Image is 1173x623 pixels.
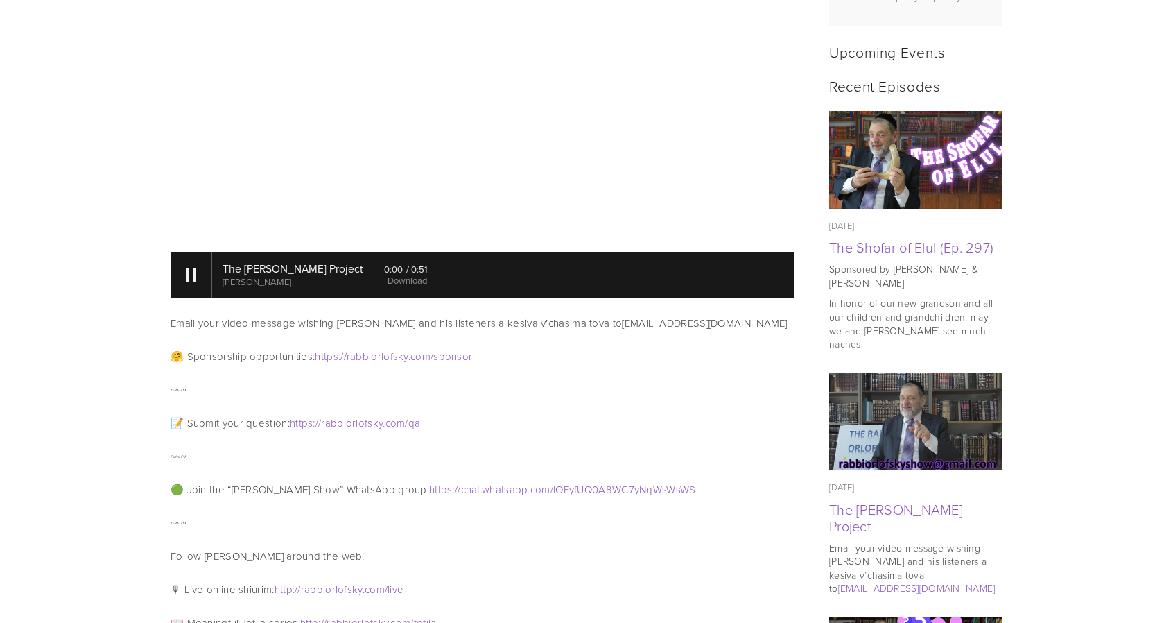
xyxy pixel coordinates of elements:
[829,481,855,493] time: [DATE]
[829,296,1002,350] p: In honor of our new grandson and all our children and grandchildren, may we and [PERSON_NAME] see...
[275,582,404,597] a: http://rabbiorlofsky.com/live
[347,349,408,364] span: rabbiorlofsky
[171,382,794,398] p: ~~~
[388,582,403,597] span: live
[829,111,1003,209] img: The Shofar of Elul (Ep. 297)
[171,548,794,565] p: Follow [PERSON_NAME] around the web!
[171,415,794,432] p: 📝 Submit your question:
[829,77,1002,94] h2: Recent Episodes
[171,581,794,598] p: 🎙 Live online shiurim:
[553,482,696,497] span: IOEyfUQ0A8WC7yNqWsWsWS
[829,262,1002,289] p: Sponsored by [PERSON_NAME] & [PERSON_NAME]
[290,416,313,430] span: https
[171,448,794,465] p: ~~~
[433,349,472,364] span: sponsor
[431,349,433,364] span: /
[313,416,321,430] span: ://
[480,482,482,497] span: .
[550,482,553,497] span: /
[315,349,472,364] a: https://rabbiorlofsky.com/sponsor
[410,349,431,364] span: com
[528,482,530,497] span: .
[171,315,794,332] p: Email your video message wishing [PERSON_NAME] and his listeners a kesiva v’chasima tova to [EMAI...
[290,416,420,430] a: https://rabbiorlofsky.com/qa
[461,482,480,497] span: chat
[429,482,453,497] span: https
[171,515,794,531] p: ~~~
[338,349,347,364] span: ://
[829,43,1002,60] h2: Upcoming Events
[829,541,1002,595] p: Email your video message wishing [PERSON_NAME] and his listeners a kesiva v’chasima tova to
[315,349,338,364] span: https
[363,582,365,597] span: .
[171,481,794,498] p: 🟢 Join the “[PERSON_NAME] Show” WhatsApp group:
[171,348,794,365] p: 🤗 Sponsorship opportunities:
[829,373,1003,471] img: The Rabbi Orlofsky Rosh Hashana Project
[829,237,993,257] a: The Shofar of Elul (Ep. 297)
[408,416,421,430] span: qa
[385,416,406,430] span: com
[405,416,408,430] span: /
[321,416,383,430] span: rabbiorlofsky
[293,582,301,597] span: ://
[408,349,410,364] span: .
[275,582,293,597] span: http
[383,416,385,430] span: .
[429,482,695,497] a: https://chat.whatsapp.com/IOEyfUQ0A8WC7yNqWsWsWS
[482,482,528,497] span: whatsapp
[829,219,855,232] time: [DATE]
[530,482,550,497] span: com
[365,582,385,597] span: com
[385,582,388,597] span: /
[838,581,996,595] a: [EMAIL_ADDRESS][DOMAIN_NAME]
[829,500,963,536] a: The [PERSON_NAME] Project
[453,482,461,497] span: ://
[301,582,363,597] span: rabbiorlofsky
